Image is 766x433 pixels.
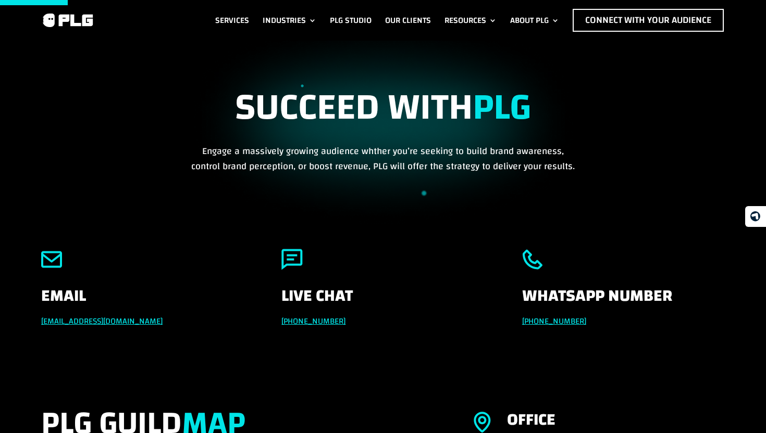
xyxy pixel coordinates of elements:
[714,383,766,433] iframe: Chat Widget
[522,313,586,329] a: [PHONE_NUMBER]
[522,288,725,315] h4: Whatsapp Number
[507,412,555,428] div: Office
[510,9,559,32] a: About PLG
[215,9,249,32] a: Services
[281,288,484,315] h4: Live Chat
[573,9,724,32] a: Connect with Your Audience
[188,86,578,174] div: Engage a massively growing audience whther you’re seeking to build brand awareness, control brand...
[41,249,62,270] img: email
[330,9,372,32] a: PLG Studio
[41,313,163,329] a: [EMAIL_ADDRESS][DOMAIN_NAME]
[41,288,244,315] h4: Email
[473,73,531,142] strong: PLG
[444,9,497,32] a: Resources
[281,313,345,329] a: [PHONE_NUMBER]
[188,86,578,143] h1: Succeed with
[385,9,431,32] a: Our Clients
[263,9,316,32] a: Industries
